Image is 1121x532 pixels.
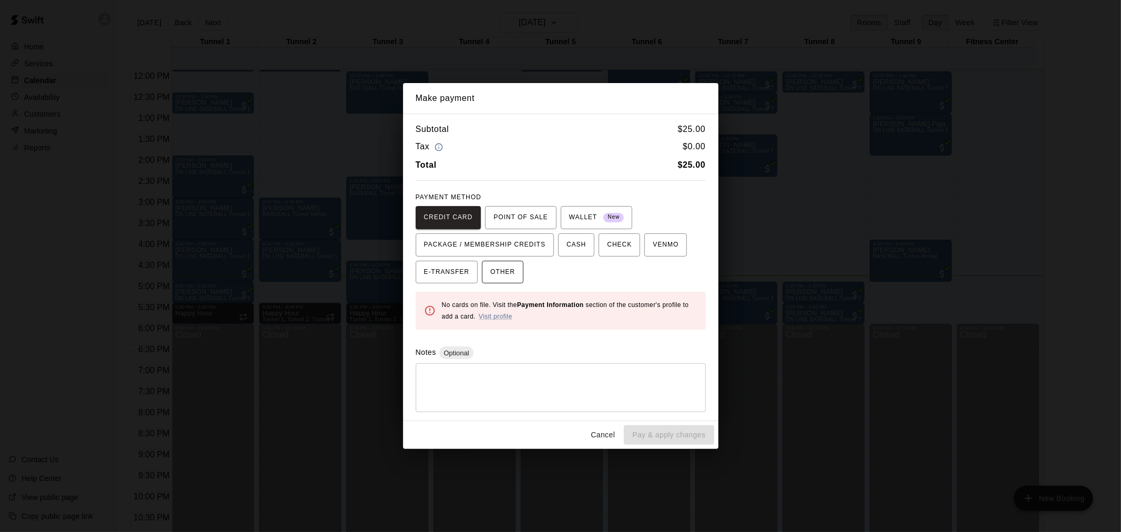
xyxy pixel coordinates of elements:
[416,261,478,284] button: E-TRANSFER
[416,233,554,257] button: PACKAGE / MEMBERSHIP CREDITS
[416,193,481,201] span: PAYMENT METHOD
[607,237,632,253] span: CHECK
[490,264,515,281] span: OTHER
[683,140,705,154] h6: $ 0.00
[567,237,586,253] span: CASH
[416,206,481,229] button: CREDIT CARD
[403,83,718,114] h2: Make payment
[416,122,449,136] h6: Subtotal
[485,206,556,229] button: POINT OF SALE
[599,233,640,257] button: CHECK
[678,160,706,169] b: $ 25.00
[558,233,594,257] button: CASH
[416,348,436,356] label: Notes
[561,206,633,229] button: WALLET New
[644,233,687,257] button: VENMO
[493,209,548,226] span: POINT OF SALE
[653,237,678,253] span: VENMO
[482,261,523,284] button: OTHER
[416,140,446,154] h6: Tax
[424,237,546,253] span: PACKAGE / MEMBERSHIP CREDITS
[416,160,437,169] b: Total
[586,425,620,445] button: Cancel
[424,209,473,226] span: CREDIT CARD
[442,301,689,320] span: No cards on file. Visit the section of the customer's profile to add a card.
[603,210,624,224] span: New
[517,301,584,309] b: Payment Information
[569,209,624,226] span: WALLET
[678,122,706,136] h6: $ 25.00
[439,349,473,357] span: Optional
[424,264,470,281] span: E-TRANSFER
[479,313,512,320] a: Visit profile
